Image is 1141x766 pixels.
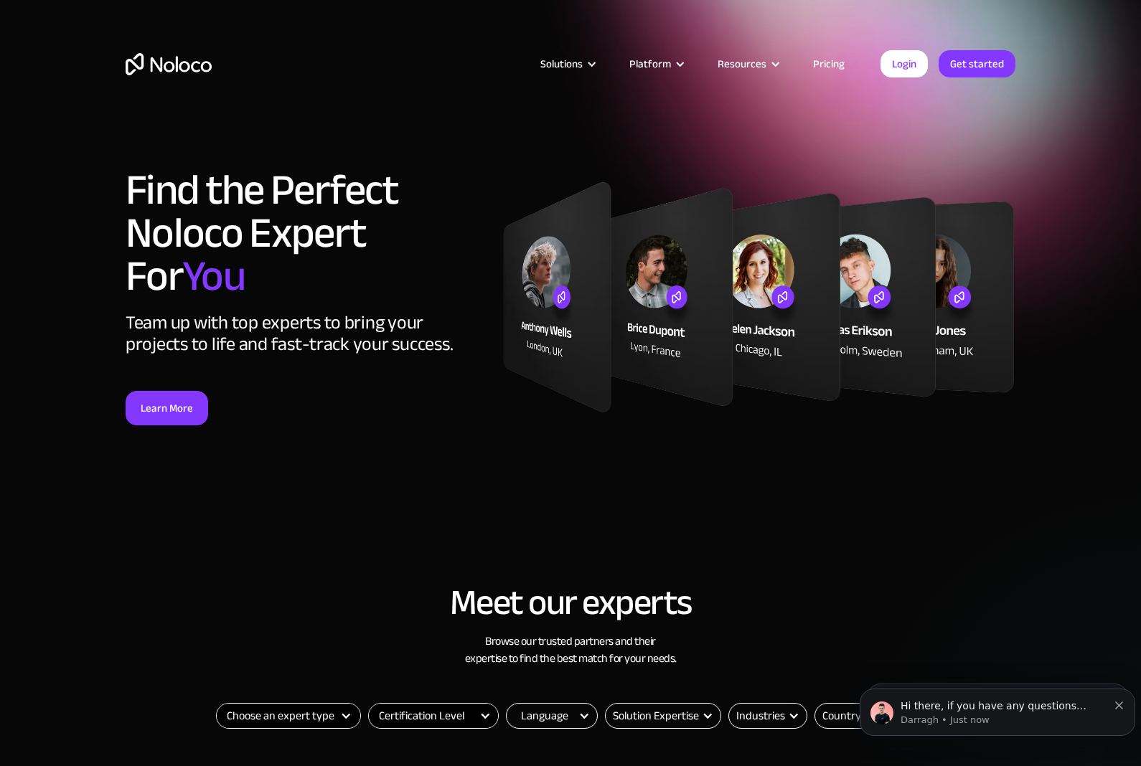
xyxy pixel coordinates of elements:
[611,55,700,73] div: Platform
[814,703,925,729] div: Country / Region
[182,236,245,316] span: You
[368,703,499,729] form: Filter
[540,55,583,73] div: Solutions
[736,707,785,724] div: Industries
[506,703,598,729] form: Email Form
[795,55,863,73] a: Pricing
[126,53,212,75] a: home
[605,703,721,729] form: Email Form
[126,391,208,425] a: Learn More
[854,658,1141,759] iframe: Intercom notifications message
[126,633,1015,667] h3: Browse our trusted partners and their expertise to find the best match for your needs.
[126,312,488,355] div: Team up with top experts to bring your projects to life and fast-track your success.
[728,703,807,729] div: Industries
[939,50,1015,77] a: Get started
[605,703,721,729] div: Solution Expertise
[522,55,611,73] div: Solutions
[728,703,807,729] form: Email Form
[814,703,925,729] form: Email Form
[700,55,795,73] div: Resources
[216,703,361,729] form: Filter
[126,169,488,298] h1: Find the Perfect Noloco Expert For
[126,583,1015,622] h2: Meet our experts
[521,707,568,724] div: Language
[629,55,671,73] div: Platform
[613,707,699,724] div: Solution Expertise
[881,50,928,77] a: Login
[822,707,903,724] div: Country / Region
[718,55,766,73] div: Resources
[506,703,598,729] div: Language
